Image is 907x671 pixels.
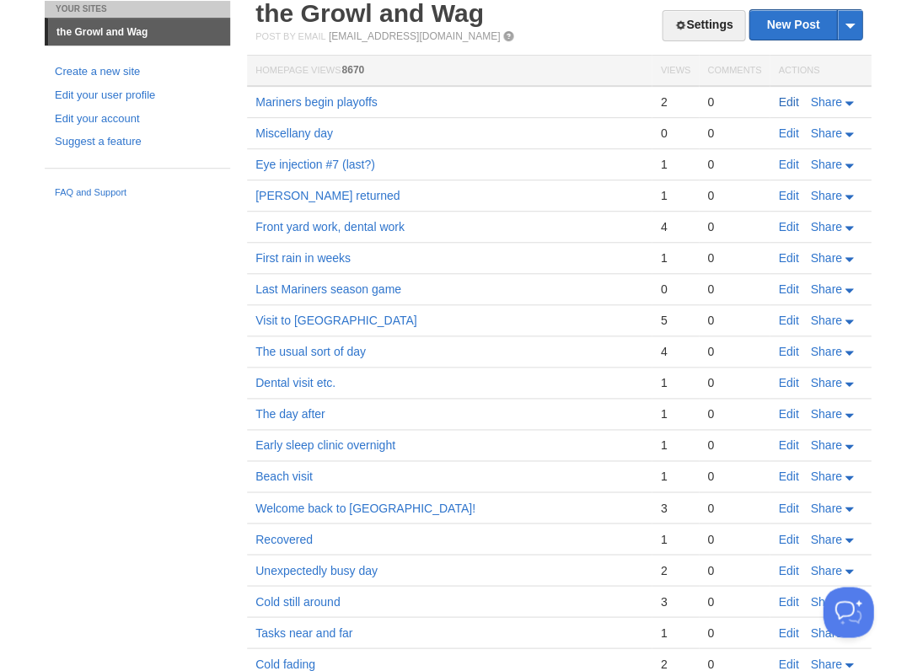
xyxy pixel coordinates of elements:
div: 0 [707,250,761,266]
span: Share [810,251,841,265]
div: 0 [707,313,761,328]
a: Visit to [GEOGRAPHIC_DATA] [255,314,416,327]
div: 1 [660,469,690,484]
a: The usual sort of day [255,345,366,358]
a: Unexpectedly busy day [255,563,378,577]
span: Share [810,501,841,514]
a: Early sleep clinic overnight [255,438,395,452]
a: The day after [255,407,325,421]
span: Post by Email [255,31,325,41]
th: Views [652,56,698,87]
span: Share [810,314,841,327]
span: Share [810,220,841,234]
span: Share [810,158,841,171]
th: Homepage Views [247,56,652,87]
a: Edit [778,438,798,452]
span: Share [810,189,841,202]
a: Settings [662,10,745,41]
div: 1 [660,625,690,640]
a: First rain in weeks [255,251,351,265]
a: Suggest a feature [55,133,220,151]
span: Share [810,345,841,358]
div: 1 [660,375,690,390]
div: 0 [707,531,761,546]
span: Share [810,563,841,577]
a: Edit [778,126,798,140]
div: 0 [660,126,690,141]
a: New Post [749,10,861,40]
div: 0 [707,625,761,640]
a: Beach visit [255,470,313,483]
a: Front yard work, dental work [255,220,405,234]
a: Cold still around [255,594,340,608]
a: [EMAIL_ADDRESS][DOMAIN_NAME] [329,30,500,42]
a: Cold fading [255,657,315,670]
div: 0 [707,437,761,453]
a: Edit your user profile [55,87,220,105]
a: Edit [778,158,798,171]
span: Share [810,625,841,639]
span: Share [810,532,841,545]
div: 1 [660,406,690,421]
a: Edit [778,532,798,545]
span: Share [810,407,841,421]
th: Actions [770,56,871,87]
div: 0 [707,188,761,203]
a: Dental visit etc. [255,376,335,389]
div: 0 [707,562,761,577]
a: Welcome back to [GEOGRAPHIC_DATA]! [255,501,475,514]
div: 1 [660,188,690,203]
div: 3 [660,500,690,515]
a: Edit your account [55,110,220,128]
a: Last Mariners season game [255,282,401,296]
a: FAQ and Support [55,185,220,201]
a: Edit [778,470,798,483]
a: Create a new site [55,63,220,81]
a: Edit [778,314,798,327]
a: Edit [778,251,798,265]
div: 5 [660,313,690,328]
span: Share [810,657,841,670]
div: 0 [707,126,761,141]
div: 0 [707,219,761,234]
div: 0 [707,593,761,609]
a: Edit [778,282,798,296]
div: 2 [660,94,690,110]
th: Comments [699,56,770,87]
div: 1 [660,437,690,453]
div: 0 [707,406,761,421]
span: 8670 [341,64,364,76]
li: Your Sites [45,1,230,18]
div: 4 [660,344,690,359]
a: Edit [778,220,798,234]
a: Edit [778,657,798,670]
div: 0 [707,157,761,172]
a: Miscellany day [255,126,333,140]
iframe: Help Scout Beacon - Open [823,587,873,637]
a: Recovered [255,532,313,545]
a: Edit [778,95,798,109]
div: 1 [660,531,690,546]
a: Edit [778,407,798,421]
div: 0 [707,500,761,515]
span: Share [810,438,841,452]
div: 0 [707,469,761,484]
a: Tasks near and far [255,625,352,639]
a: Edit [778,189,798,202]
div: 1 [660,250,690,266]
div: 0 [707,344,761,359]
a: Edit [778,563,798,577]
span: Share [810,376,841,389]
span: Share [810,594,841,608]
div: 0 [707,656,761,671]
div: 2 [660,656,690,671]
div: 0 [660,282,690,297]
span: Share [810,470,841,483]
a: Edit [778,594,798,608]
a: Edit [778,625,798,639]
div: 2 [660,562,690,577]
div: 0 [707,94,761,110]
div: 0 [707,282,761,297]
span: Share [810,126,841,140]
a: Edit [778,376,798,389]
